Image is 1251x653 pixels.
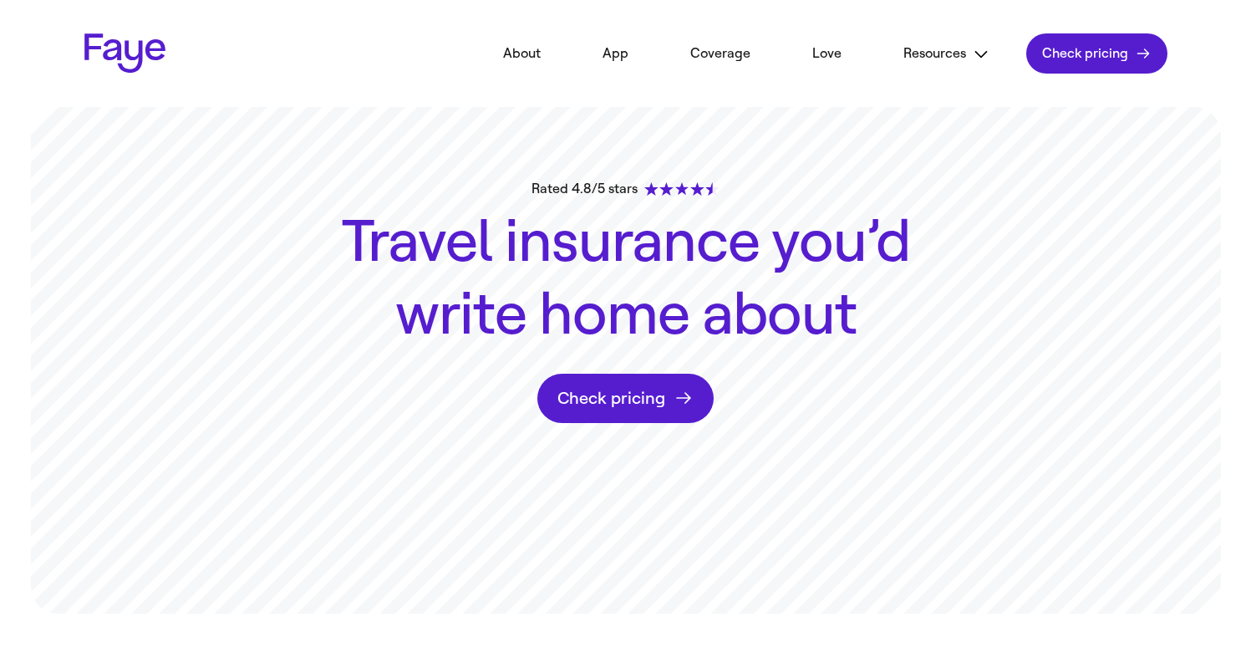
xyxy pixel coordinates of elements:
[577,35,653,72] a: App
[1026,33,1167,74] a: Check pricing
[84,33,166,74] a: Faye Logo
[665,35,776,72] a: Coverage
[537,374,714,423] a: Check pricing
[478,35,566,72] a: About
[787,35,867,72] a: Love
[531,179,720,199] div: Rated 4.8/5 stars
[878,35,1015,73] button: Resources
[325,206,927,352] h1: Travel insurance you’d write home about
